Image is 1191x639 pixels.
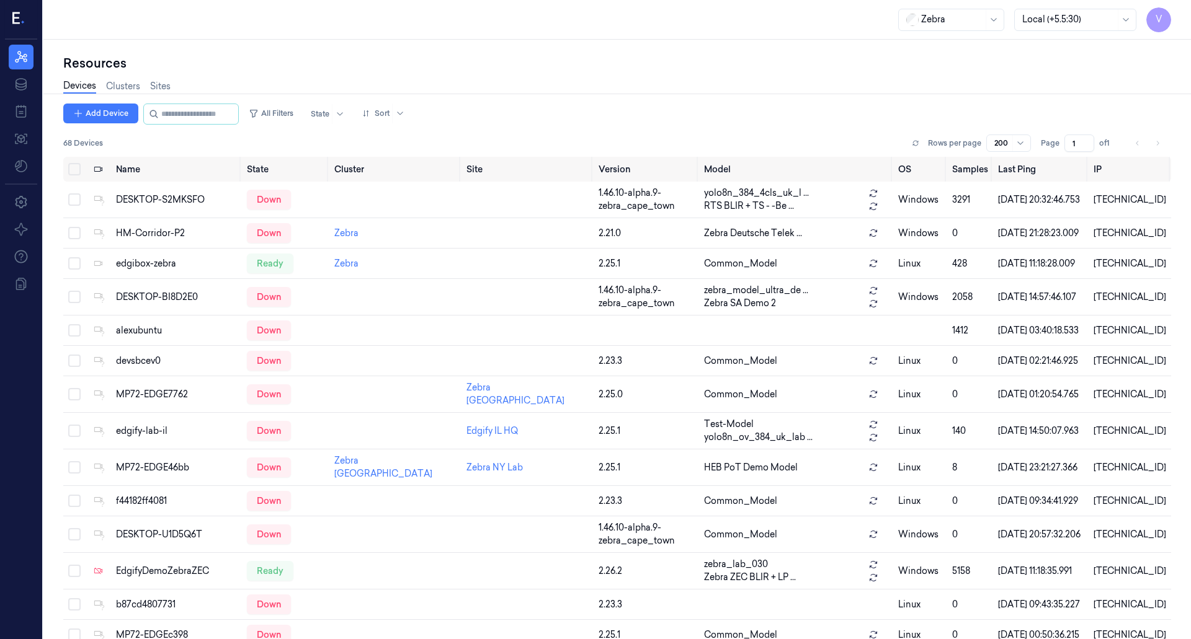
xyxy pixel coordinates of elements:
[952,227,988,240] div: 0
[1094,324,1166,337] div: [TECHNICAL_ID]
[898,598,942,611] p: linux
[116,324,237,337] div: alexubuntu
[952,528,988,541] div: 0
[466,382,564,406] a: Zebra [GEOGRAPHIC_DATA]
[1094,565,1166,578] div: [TECHNICAL_ID]
[68,257,81,270] button: Select row
[704,257,777,270] span: Common_Model
[704,528,777,541] span: Common_Model
[898,528,942,541] p: windows
[704,431,813,444] span: yolo8n_ov_384_uk_lab ...
[998,425,1084,438] div: [DATE] 14:50:07.963
[247,524,291,544] div: down
[599,598,694,611] div: 2.23.3
[952,461,988,474] div: 8
[116,425,237,438] div: edgify-lab-il
[68,355,81,367] button: Select row
[998,227,1084,240] div: [DATE] 21:28:23.009
[106,80,140,93] a: Clusters
[1094,495,1166,508] div: [TECHNICAL_ID]
[466,462,523,473] a: Zebra NY Lab
[704,388,777,401] span: Common_Model
[704,355,777,368] span: Common_Model
[998,257,1084,270] div: [DATE] 11:18:28.009
[704,200,794,213] span: RTS BLIR + TS - -Be ...
[898,227,942,240] p: windows
[116,257,237,270] div: edgibox-zebra
[599,495,694,508] div: 2.23.3
[998,324,1084,337] div: [DATE] 03:40:18.533
[247,491,291,511] div: down
[68,163,81,175] button: Select all
[247,421,291,441] div: down
[63,138,103,149] span: 68 Devices
[952,425,988,438] div: 140
[63,104,138,123] button: Add Device
[998,291,1084,304] div: [DATE] 14:57:46.107
[1094,291,1166,304] div: [TECHNICAL_ID]
[247,351,291,371] div: down
[704,297,776,310] span: Zebra SA Demo 2
[329,157,462,182] th: Cluster
[1094,598,1166,611] div: [TECHNICAL_ID]
[68,425,81,437] button: Select row
[247,190,291,209] div: down
[116,528,237,541] div: DESKTOP-U1D5Q6T
[599,187,694,213] div: 1.46.10-alpha.9-zebra_cape_town
[116,461,237,474] div: MP72-EDGE46bb
[599,565,694,578] div: 2.26.2
[1094,355,1166,368] div: [TECHNICAL_ID]
[898,565,942,578] p: windows
[898,495,942,508] p: linux
[247,320,291,340] div: down
[68,324,81,337] button: Select row
[116,388,237,401] div: MP72-EDGE7762
[334,455,432,479] a: Zebra [GEOGRAPHIC_DATA]
[1129,134,1166,152] nav: pagination
[68,565,81,577] button: Select row
[952,291,988,304] div: 2058
[704,418,754,431] span: Test-Model
[111,157,242,182] th: Name
[599,461,694,474] div: 2.25.1
[998,355,1084,368] div: [DATE] 02:21:46.925
[68,528,81,540] button: Select row
[952,193,988,206] div: 3291
[1094,461,1166,474] div: [TECHNICAL_ID]
[998,528,1084,541] div: [DATE] 20:57:32.206
[1146,7,1171,32] button: V
[334,227,359,239] a: Zebra
[247,561,293,581] div: ready
[68,193,81,206] button: Select row
[898,388,942,401] p: linux
[1094,528,1166,541] div: [TECHNICAL_ID]
[704,571,796,584] span: Zebra ZEC BLIR + LP ...
[1094,193,1166,206] div: [TECHNICAL_ID]
[247,223,291,243] div: down
[898,425,942,438] p: linux
[68,291,81,303] button: Select row
[150,80,171,93] a: Sites
[952,495,988,508] div: 0
[244,104,298,123] button: All Filters
[952,388,988,401] div: 0
[116,193,237,206] div: DESKTOP-S2MKSFO
[1094,227,1166,240] div: [TECHNICAL_ID]
[68,495,81,507] button: Select row
[247,384,291,404] div: down
[242,157,329,182] th: State
[893,157,947,182] th: OS
[952,355,988,368] div: 0
[704,461,798,474] span: HEB PoT Demo Model
[599,521,694,547] div: 1.46.10-alpha.9-zebra_cape_town
[952,598,988,611] div: 0
[68,461,81,474] button: Select row
[993,157,1089,182] th: Last Ping
[594,157,699,182] th: Version
[466,425,518,436] a: Edgify IL HQ
[1094,257,1166,270] div: [TECHNICAL_ID]
[599,284,694,310] div: 1.46.10-alpha.9-zebra_cape_town
[68,227,81,239] button: Select row
[116,565,237,578] div: EdgifyDemoZebraZEC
